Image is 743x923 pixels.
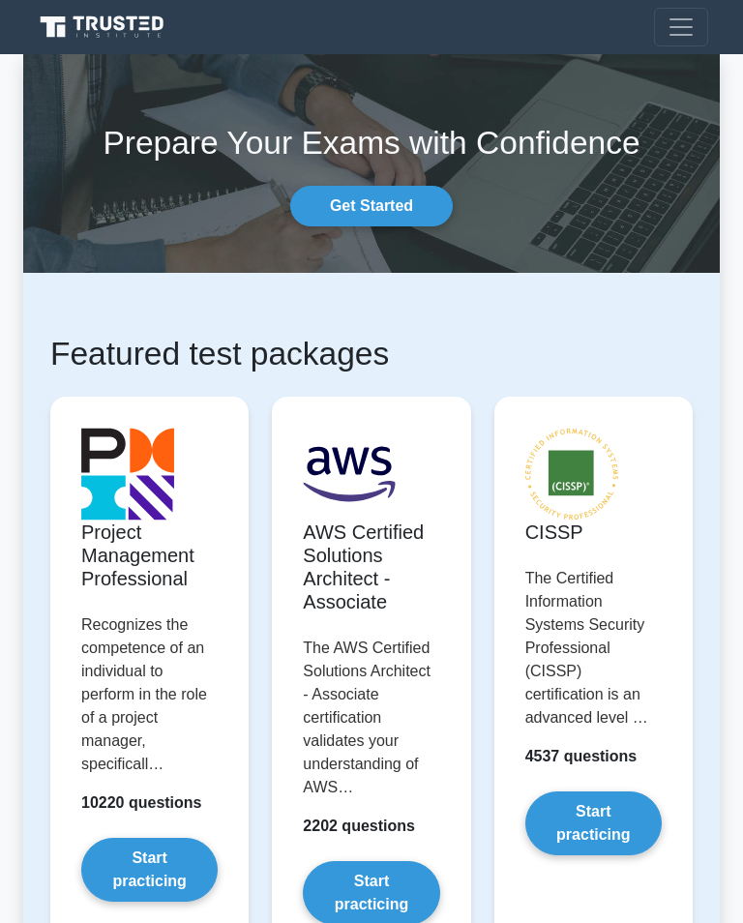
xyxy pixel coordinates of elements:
[654,8,708,46] button: Toggle navigation
[525,791,662,855] a: Start practicing
[50,335,693,373] h1: Featured test packages
[23,124,720,163] h1: Prepare Your Exams with Confidence
[290,186,453,226] a: Get Started
[81,838,218,902] a: Start practicing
